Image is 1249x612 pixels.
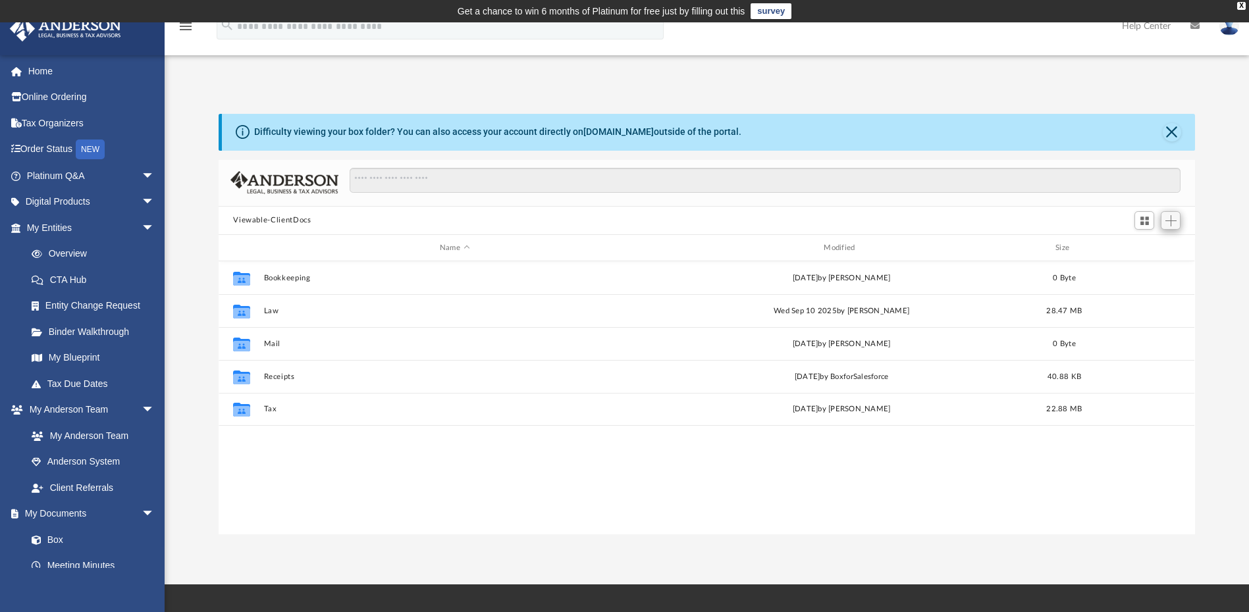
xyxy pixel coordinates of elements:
[583,126,654,137] a: [DOMAIN_NAME]
[9,215,174,241] a: My Entitiesarrow_drop_down
[18,267,174,293] a: CTA Hub
[350,168,1181,193] input: Search files and folders
[1219,16,1239,36] img: User Pic
[76,140,105,159] div: NEW
[264,340,645,348] button: Mail
[264,274,645,282] button: Bookkeeping
[18,319,174,345] a: Binder Walkthrough
[178,25,194,34] a: menu
[1047,406,1082,413] span: 22.88 MB
[9,58,174,84] a: Home
[9,397,168,423] a: My Anderson Teamarrow_drop_down
[254,125,741,139] div: Difficulty viewing your box folder? You can also access your account directly on outside of the p...
[18,526,161,553] a: Box
[220,18,234,32] i: search
[18,241,174,267] a: Overview
[18,345,168,371] a: My Blueprint
[651,338,1032,350] div: [DATE] by [PERSON_NAME]
[1134,211,1154,230] button: Switch to Grid View
[18,474,168,501] a: Client Referrals
[651,272,1032,284] div: [DATE] by [PERSON_NAME]
[263,242,645,254] div: Name
[9,110,174,136] a: Tax Organizers
[219,261,1194,534] div: grid
[18,449,168,475] a: Anderson System
[1161,211,1181,230] button: Add
[142,163,168,190] span: arrow_drop_down
[233,215,311,226] button: Viewable-ClientDocs
[9,136,174,163] a: Order StatusNEW
[9,84,174,111] a: Online Ordering
[225,242,257,254] div: id
[1097,242,1189,254] div: id
[9,163,174,189] a: Platinum Q&Aarrow_drop_down
[1237,2,1246,10] div: close
[1038,242,1091,254] div: Size
[142,215,168,242] span: arrow_drop_down
[18,553,168,579] a: Meeting Minutes
[1048,373,1081,380] span: 40.88 KB
[264,372,645,381] button: Receipts
[18,293,174,319] a: Entity Change Request
[18,422,161,449] a: My Anderson Team
[751,3,791,19] a: survey
[651,371,1032,383] div: [DATE] by BoxforSalesforce
[1053,340,1076,347] span: 0 Byte
[264,405,645,414] button: Tax
[9,189,174,215] a: Digital Productsarrow_drop_down
[18,370,174,397] a: Tax Due Dates
[178,18,194,34] i: menu
[1053,274,1076,282] span: 0 Byte
[651,242,1032,254] div: Modified
[458,3,745,19] div: Get a chance to win 6 months of Platinum for free just by filling out this
[142,189,168,216] span: arrow_drop_down
[264,307,645,315] button: Law
[651,305,1032,317] div: Wed Sep 10 2025 by [PERSON_NAME]
[6,16,125,41] img: Anderson Advisors Platinum Portal
[142,501,168,528] span: arrow_drop_down
[1163,123,1181,141] button: Close
[9,501,168,527] a: My Documentsarrow_drop_down
[651,404,1032,416] div: [DATE] by [PERSON_NAME]
[142,397,168,424] span: arrow_drop_down
[1047,307,1082,315] span: 28.47 MB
